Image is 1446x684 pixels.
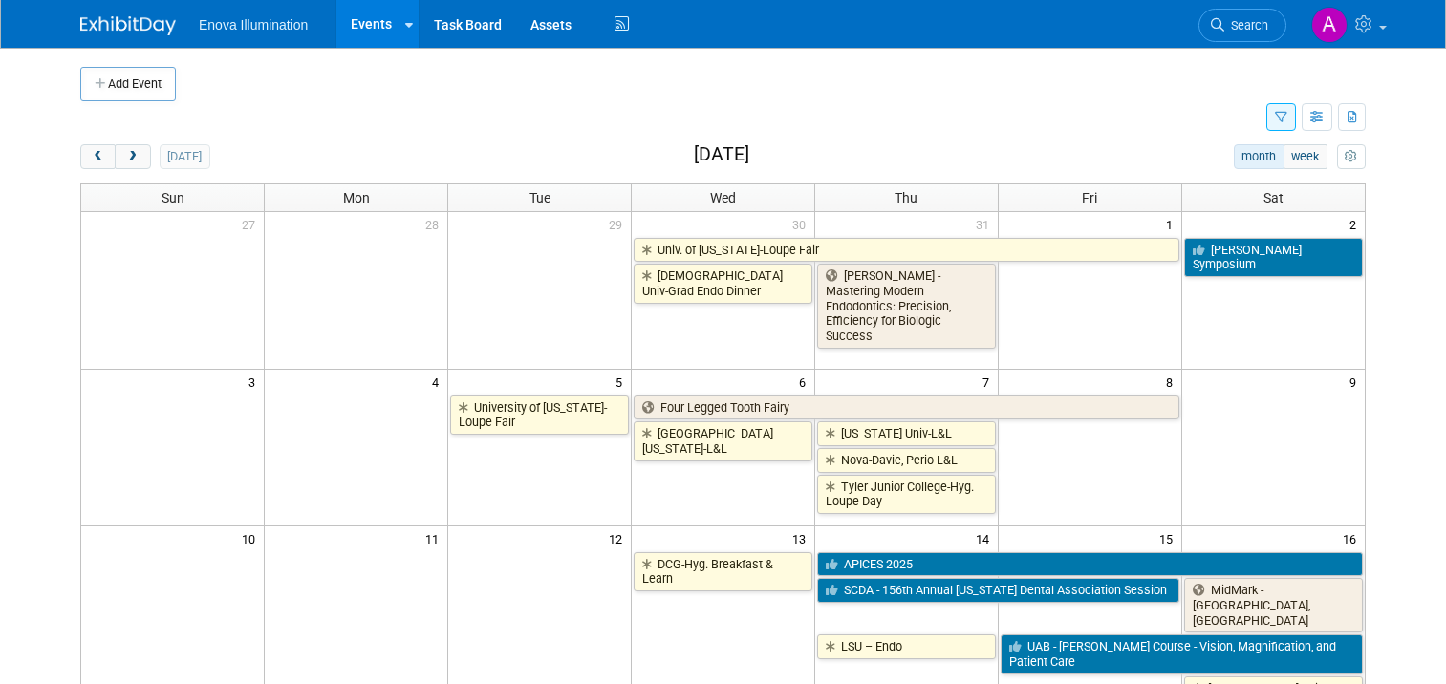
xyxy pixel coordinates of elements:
[450,395,629,435] a: University of [US_STATE]-Loupe Fair
[1184,578,1363,632] a: MidMark - [GEOGRAPHIC_DATA], [GEOGRAPHIC_DATA]
[1082,190,1097,205] span: Fri
[710,190,736,205] span: Wed
[1348,370,1365,394] span: 9
[240,212,264,236] span: 27
[790,526,814,550] span: 13
[981,370,998,394] span: 7
[974,212,998,236] span: 31
[634,421,812,460] a: [GEOGRAPHIC_DATA][US_STATE]-L&L
[1224,18,1268,32] span: Search
[80,16,176,35] img: ExhibitDay
[1198,9,1286,42] a: Search
[247,370,264,394] span: 3
[423,526,447,550] span: 11
[1263,190,1284,205] span: Sat
[1184,238,1363,277] a: [PERSON_NAME] Symposium
[162,190,184,205] span: Sun
[1164,370,1181,394] span: 8
[1337,144,1366,169] button: myCustomButton
[817,421,996,446] a: [US_STATE] Univ-L&L
[240,526,264,550] span: 10
[115,144,150,169] button: next
[607,212,631,236] span: 29
[430,370,447,394] span: 4
[614,370,631,394] span: 5
[1001,634,1363,673] a: UAB - [PERSON_NAME] Course - Vision, Magnification, and Patient Care
[1157,526,1181,550] span: 15
[80,67,176,101] button: Add Event
[694,144,749,165] h2: [DATE]
[634,552,812,591] a: DCG-Hyg. Breakfast & Learn
[1348,212,1365,236] span: 2
[1234,144,1284,169] button: month
[607,526,631,550] span: 12
[895,190,917,205] span: Thu
[974,526,998,550] span: 14
[1345,151,1357,163] i: Personalize Calendar
[199,17,308,32] span: Enova Illumination
[529,190,550,205] span: Tue
[160,144,210,169] button: [DATE]
[817,578,1179,603] a: SCDA - 156th Annual [US_STATE] Dental Association Session
[343,190,370,205] span: Mon
[817,448,996,473] a: Nova-Davie, Perio L&L
[790,212,814,236] span: 30
[634,395,1179,420] a: Four Legged Tooth Fairy
[817,552,1363,577] a: APICES 2025
[797,370,814,394] span: 6
[634,238,1179,263] a: Univ. of [US_STATE]-Loupe Fair
[817,634,996,659] a: LSU – Endo
[1311,7,1348,43] img: Andrea Miller
[1164,212,1181,236] span: 1
[634,264,812,303] a: [DEMOGRAPHIC_DATA] Univ-Grad Endo Dinner
[817,264,996,349] a: [PERSON_NAME] - Mastering Modern Endodontics: Precision, Efficiency for Biologic Success
[817,475,996,514] a: Tyler Junior College-Hyg. Loupe Day
[80,144,116,169] button: prev
[1284,144,1327,169] button: week
[423,212,447,236] span: 28
[1341,526,1365,550] span: 16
